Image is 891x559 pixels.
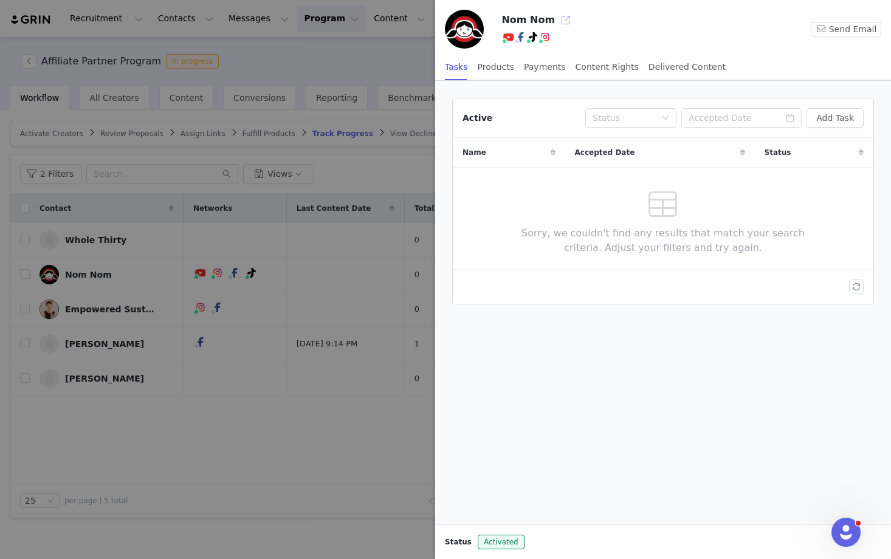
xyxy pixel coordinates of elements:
[662,114,669,123] i: icon: down
[445,537,472,547] span: Status
[786,114,794,122] i: icon: calendar
[681,108,802,128] input: Accepted Date
[503,226,824,255] span: Sorry, we couldn't find any results that match your search criteria. Adjust your filters and try ...
[807,108,864,128] button: Add Task
[463,112,492,125] div: Active
[463,147,486,158] span: Name
[452,98,874,304] article: Active
[765,147,791,158] span: Status
[576,53,639,81] div: Content Rights
[445,53,468,81] div: Tasks
[575,147,635,158] span: Accepted Date
[831,518,861,547] iframe: Intercom live chat
[501,13,555,27] h3: Nom Nom
[811,22,881,36] button: Send Email
[593,112,656,124] div: Status
[478,535,525,549] span: Activated
[524,53,566,81] div: Payments
[478,53,514,81] div: Products
[540,32,550,42] img: instagram.svg
[445,10,484,49] img: 3f6992fd-a9c9-4a88-930f-ff6c49602b93.jpg
[648,53,726,81] div: Delivered Content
